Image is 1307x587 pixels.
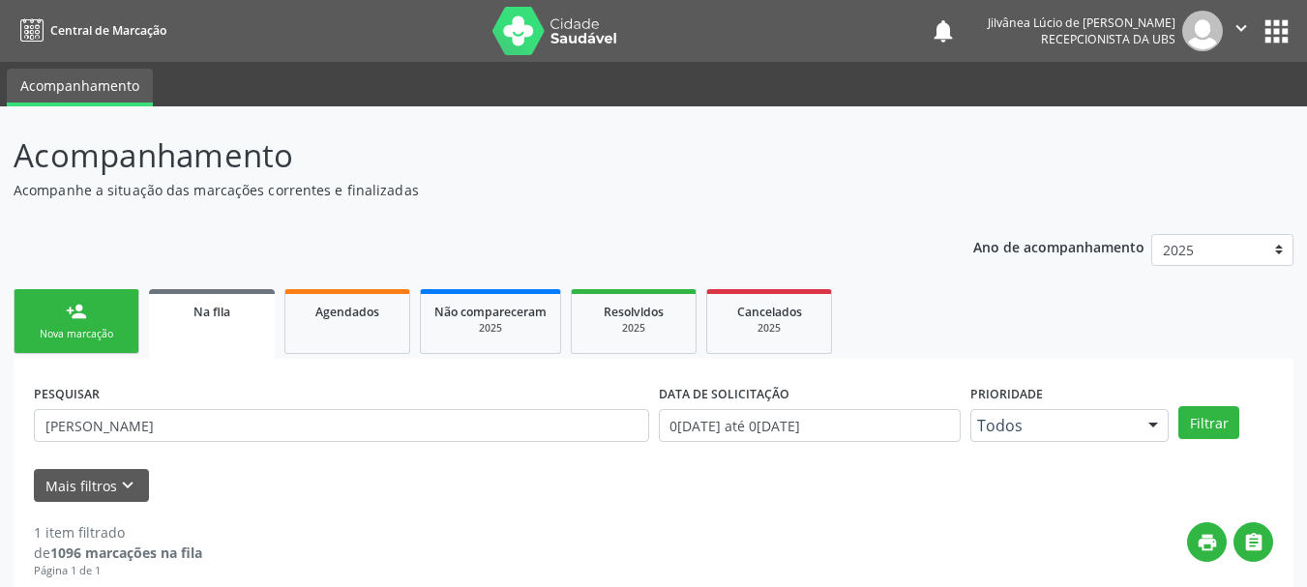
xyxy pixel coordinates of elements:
div: person_add [66,301,87,322]
i:  [1243,532,1264,553]
div: 2025 [721,321,817,336]
span: Resolvidos [604,304,664,320]
div: Jilvânea Lúcio de [PERSON_NAME] [988,15,1175,31]
span: Não compareceram [434,304,547,320]
span: Agendados [315,304,379,320]
label: PESQUISAR [34,379,100,409]
input: Selecione um intervalo [659,409,962,442]
button:  [1233,522,1273,562]
img: img [1182,11,1223,51]
div: de [34,543,202,563]
i: keyboard_arrow_down [117,475,138,496]
span: Todos [977,416,1129,435]
div: 1 item filtrado [34,522,202,543]
div: 2025 [434,321,547,336]
span: Na fila [193,304,230,320]
span: Recepcionista da UBS [1041,31,1175,47]
span: Central de Marcação [50,22,166,39]
label: DATA DE SOLICITAÇÃO [659,379,789,409]
p: Ano de acompanhamento [973,234,1144,258]
button: Filtrar [1178,406,1239,439]
i:  [1231,17,1252,39]
a: Central de Marcação [14,15,166,46]
strong: 1096 marcações na fila [50,543,202,562]
button: apps [1260,15,1293,48]
div: Página 1 de 1 [34,563,202,579]
i: print [1197,532,1218,553]
div: Nova marcação [28,327,125,341]
p: Acompanhe a situação das marcações correntes e finalizadas [14,180,909,200]
div: 2025 [585,321,682,336]
label: Prioridade [970,379,1043,409]
input: Nome, CNS [34,409,649,442]
button: notifications [930,17,957,44]
button: Mais filtroskeyboard_arrow_down [34,469,149,503]
span: Cancelados [737,304,802,320]
a: Acompanhamento [7,69,153,106]
button: print [1187,522,1227,562]
button:  [1223,11,1260,51]
p: Acompanhamento [14,132,909,180]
